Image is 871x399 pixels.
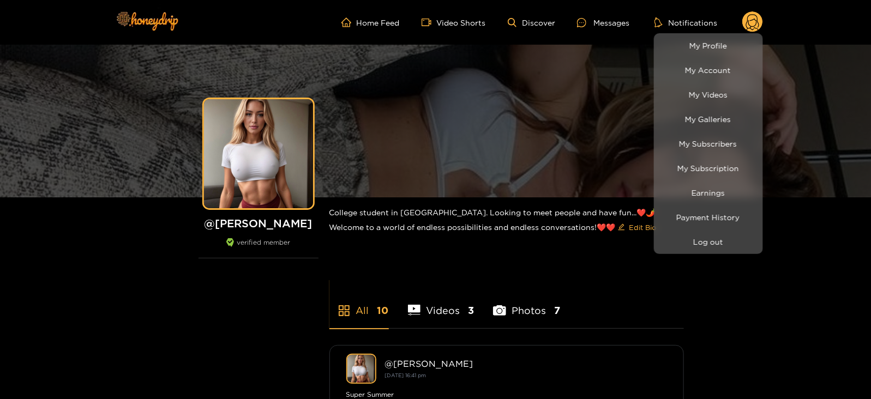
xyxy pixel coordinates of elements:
[657,36,760,55] a: My Profile
[657,85,760,104] a: My Videos
[657,183,760,202] a: Earnings
[657,159,760,178] a: My Subscription
[657,61,760,80] a: My Account
[657,134,760,153] a: My Subscribers
[657,110,760,129] a: My Galleries
[657,208,760,227] a: Payment History
[657,232,760,251] button: Log out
